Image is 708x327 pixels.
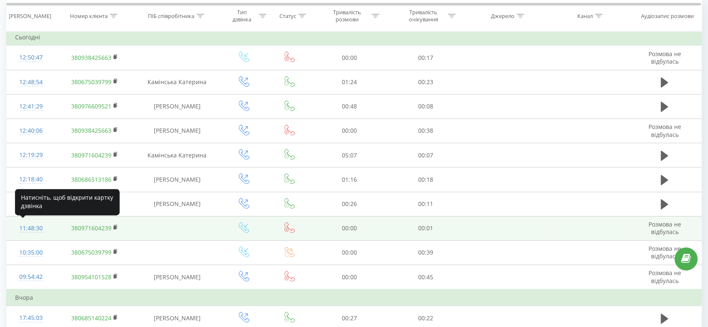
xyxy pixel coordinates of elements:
[134,118,220,143] td: [PERSON_NAME]
[279,12,296,19] div: Статус
[15,220,47,237] div: 11:48:30
[648,123,681,138] span: Розмова не відбулась
[15,49,47,66] div: 12:50:47
[134,70,220,94] td: Камінська Катерина
[648,269,681,284] span: Розмова не відбулась
[311,46,388,70] td: 00:00
[311,143,388,167] td: 05:07
[388,94,464,118] td: 00:08
[311,240,388,265] td: 00:00
[71,54,111,62] a: 380938425663
[148,12,194,19] div: ПІБ співробітника
[648,220,681,236] span: Розмова не відбулась
[648,50,681,65] span: Розмова не відбулась
[388,70,464,94] td: 00:23
[134,143,220,167] td: Камінська Катерина
[311,192,388,216] td: 00:26
[15,269,47,285] div: 09:54:42
[311,265,388,290] td: 00:00
[15,98,47,115] div: 12:41:29
[15,245,47,261] div: 10:35:00
[7,29,702,46] td: Сьогодні
[15,171,47,188] div: 12:18:40
[70,12,108,19] div: Номер клієнта
[577,12,593,19] div: Канал
[71,248,111,256] a: 380675039799
[388,118,464,143] td: 00:38
[388,192,464,216] td: 00:11
[71,175,111,183] a: 380686513186
[71,273,111,281] a: 380954101528
[648,245,681,260] span: Розмова не відбулась
[71,151,111,159] a: 380971604239
[134,265,220,290] td: [PERSON_NAME]
[7,289,702,306] td: Вчора
[641,12,694,19] div: Аудіозапис розмови
[71,224,111,232] a: 380971604239
[388,46,464,70] td: 00:17
[311,167,388,192] td: 01:16
[71,126,111,134] a: 380938425663
[15,189,120,215] div: Натисніть, щоб відкрити картку дзвінка
[15,147,47,163] div: 12:19:29
[134,167,220,192] td: [PERSON_NAME]
[325,9,370,23] div: Тривалість розмови
[71,78,111,86] a: 380675039799
[311,216,388,240] td: 00:00
[15,123,47,139] div: 12:40:06
[15,310,47,326] div: 17:45:03
[491,12,514,19] div: Джерело
[311,118,388,143] td: 00:00
[388,240,464,265] td: 00:39
[71,102,111,110] a: 380976609521
[401,9,446,23] div: Тривалість очікування
[71,314,111,322] a: 380685140224
[311,70,388,94] td: 01:24
[15,74,47,90] div: 12:48:54
[9,12,51,19] div: [PERSON_NAME]
[388,216,464,240] td: 00:01
[134,94,220,118] td: [PERSON_NAME]
[311,94,388,118] td: 00:48
[388,265,464,290] td: 00:45
[388,143,464,167] td: 00:07
[134,192,220,216] td: [PERSON_NAME]
[388,167,464,192] td: 00:18
[227,9,257,23] div: Тип дзвінка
